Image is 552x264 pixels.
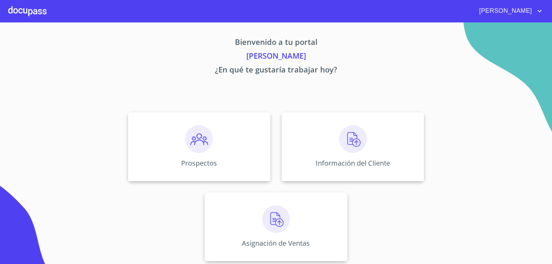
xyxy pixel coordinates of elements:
[474,6,544,17] button: account of current user
[63,64,489,78] p: ¿En qué te gustaría trabajar hoy?
[63,36,489,50] p: Bienvenido a tu portal
[474,6,535,17] span: [PERSON_NAME]
[316,158,390,168] p: Información del Cliente
[63,50,489,64] p: [PERSON_NAME]
[185,125,213,153] img: prospectos.png
[181,158,217,168] p: Prospectos
[262,205,290,233] img: carga.png
[242,238,310,248] p: Asignación de Ventas
[339,125,367,153] img: carga.png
